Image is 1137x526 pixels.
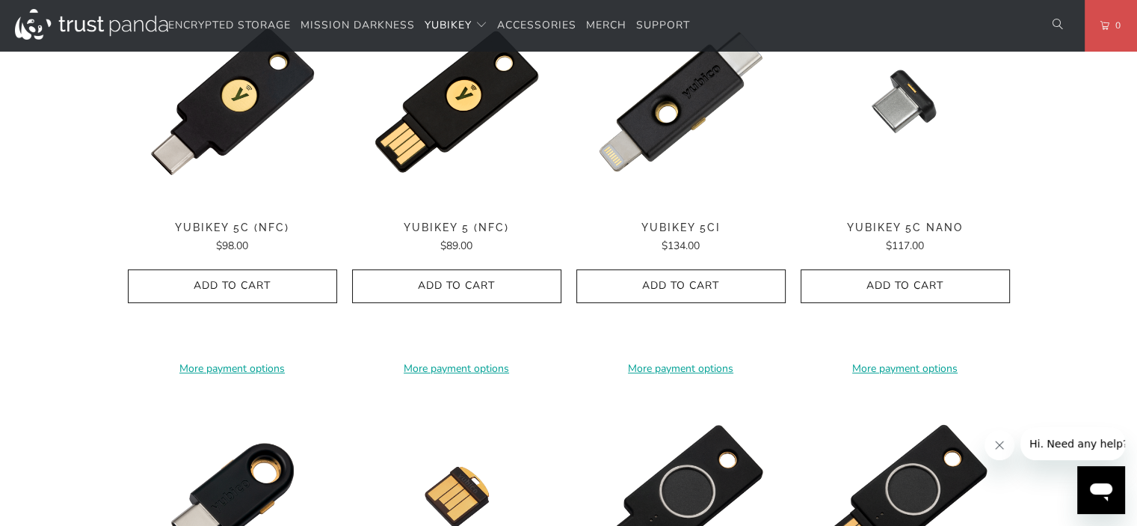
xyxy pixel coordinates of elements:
[801,221,1010,254] a: YubiKey 5C Nano $117.00
[425,18,472,32] span: YubiKey
[301,18,415,32] span: Mission Darkness
[985,430,1014,460] iframe: Close message
[128,269,337,303] button: Add to Cart
[168,8,690,43] nav: Translation missing: en.navigation.header.main_nav
[128,221,337,254] a: YubiKey 5C (NFC) $98.00
[1109,17,1121,34] span: 0
[15,9,168,40] img: Trust Panda Australia
[9,10,108,22] span: Hi. Need any help?
[144,280,321,293] span: Add to Cart
[801,269,1010,303] button: Add to Cart
[352,361,561,377] a: More payment options
[576,221,786,234] span: YubiKey 5Ci
[368,280,546,293] span: Add to Cart
[352,221,561,254] a: YubiKey 5 (NFC) $89.00
[1077,466,1125,514] iframe: Button to launch messaging window
[816,280,994,293] span: Add to Cart
[801,361,1010,377] a: More payment options
[586,18,626,32] span: Merch
[592,280,770,293] span: Add to Cart
[352,221,561,234] span: YubiKey 5 (NFC)
[586,8,626,43] a: Merch
[801,221,1010,234] span: YubiKey 5C Nano
[352,269,561,303] button: Add to Cart
[662,239,700,253] span: $134.00
[128,221,337,234] span: YubiKey 5C (NFC)
[301,8,415,43] a: Mission Darkness
[216,239,248,253] span: $98.00
[497,18,576,32] span: Accessories
[1020,427,1125,460] iframe: Message from company
[576,269,786,303] button: Add to Cart
[168,18,291,32] span: Encrypted Storage
[886,239,924,253] span: $117.00
[576,221,786,254] a: YubiKey 5Ci $134.00
[636,18,690,32] span: Support
[440,239,472,253] span: $89.00
[497,8,576,43] a: Accessories
[128,361,337,377] a: More payment options
[636,8,690,43] a: Support
[168,8,291,43] a: Encrypted Storage
[425,8,487,43] summary: YubiKey
[576,361,786,377] a: More payment options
